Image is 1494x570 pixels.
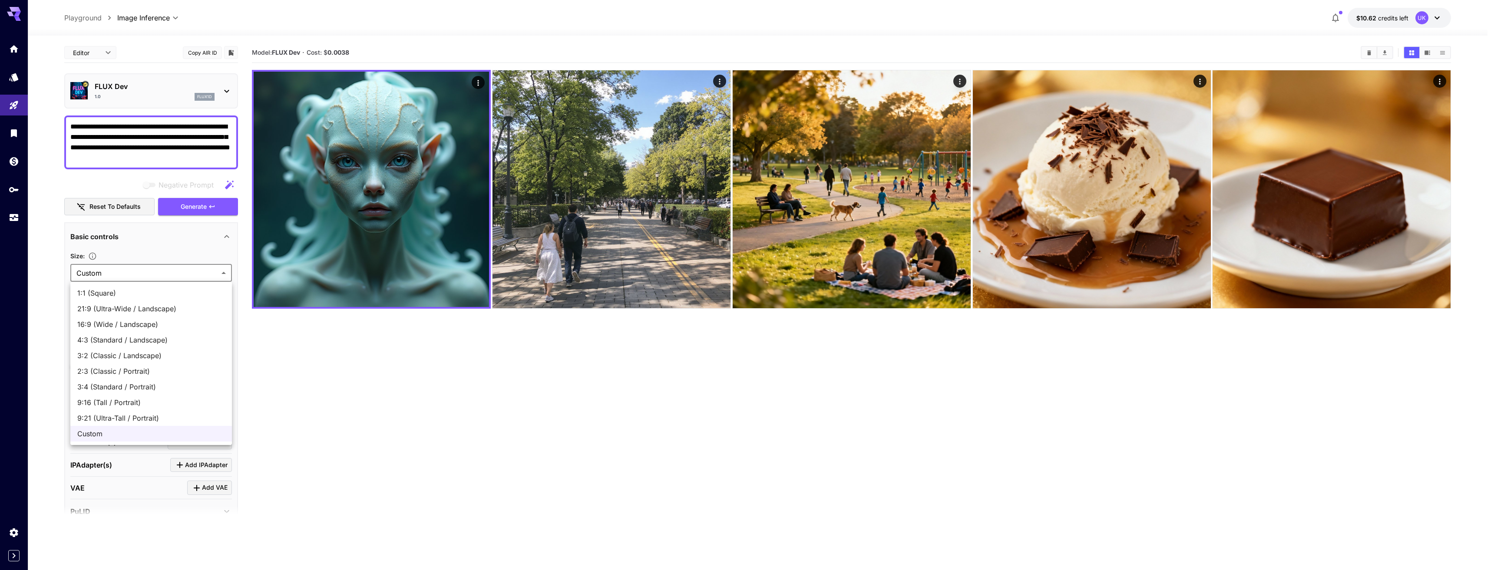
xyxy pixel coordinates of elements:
[77,366,225,376] span: 2:3 (Classic / Portrait)
[77,303,225,314] span: 21:9 (Ultra-Wide / Landscape)
[77,319,225,329] span: 16:9 (Wide / Landscape)
[77,288,225,298] span: 1:1 (Square)
[77,350,225,361] span: 3:2 (Classic / Landscape)
[77,428,225,439] span: Custom
[77,413,225,423] span: 9:21 (Ultra-Tall / Portrait)
[77,335,225,345] span: 4:3 (Standard / Landscape)
[77,397,225,408] span: 9:16 (Tall / Portrait)
[77,382,225,392] span: 3:4 (Standard / Portrait)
